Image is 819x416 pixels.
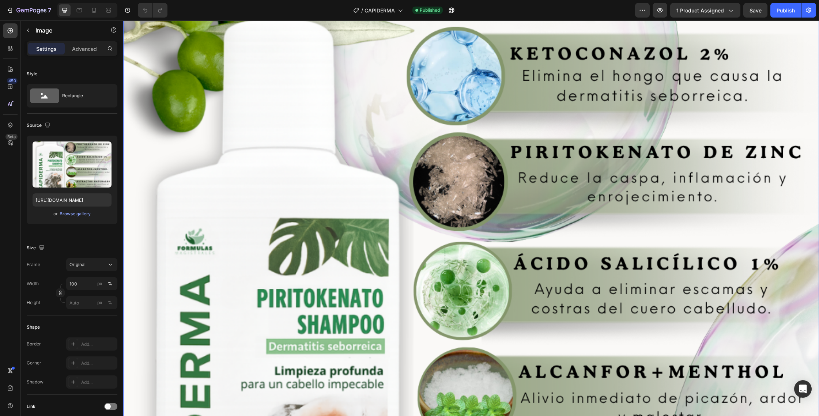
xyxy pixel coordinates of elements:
button: px [106,279,114,288]
div: px [97,299,102,306]
p: Settings [36,45,57,53]
div: Open Intercom Messenger [794,380,812,398]
div: Source [27,121,52,131]
span: Published [420,7,440,14]
div: Link [27,403,35,410]
span: Original [69,261,86,268]
div: Style [27,71,37,77]
button: 1 product assigned [670,3,740,18]
div: 450 [7,78,18,84]
iframe: Design area [123,20,819,416]
div: Add... [81,360,116,367]
label: Width [27,280,39,287]
div: Undo/Redo [138,3,167,18]
div: Browse gallery [60,211,91,217]
button: px [106,298,114,307]
div: Beta [5,134,18,140]
button: Publish [770,3,801,18]
div: % [108,299,112,306]
div: Add... [81,379,116,386]
button: Browse gallery [59,210,91,218]
span: / [361,7,363,14]
input: https://example.com/image.jpg [33,193,112,207]
button: 7 [3,3,54,18]
div: px [97,280,102,287]
input: px% [66,277,117,290]
div: Shadow [27,379,44,385]
div: Shape [27,324,40,330]
span: 1 product assigned [676,7,724,14]
div: % [108,280,112,287]
div: Corner [27,360,41,366]
span: CAPIDERMA [365,7,395,14]
label: Frame [27,261,40,268]
input: px% [66,296,117,309]
div: Publish [777,7,795,14]
button: Original [66,258,117,271]
div: Size [27,243,46,253]
label: Height [27,299,40,306]
img: preview-image [33,141,112,188]
button: Save [743,3,767,18]
p: Advanced [72,45,97,53]
button: % [95,279,104,288]
button: % [95,298,104,307]
p: Image [35,26,98,35]
span: Save [750,7,762,14]
div: Add... [81,341,116,348]
div: Rectangle [62,87,107,104]
p: 7 [48,6,51,15]
div: Border [27,341,41,347]
span: or [53,209,58,218]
